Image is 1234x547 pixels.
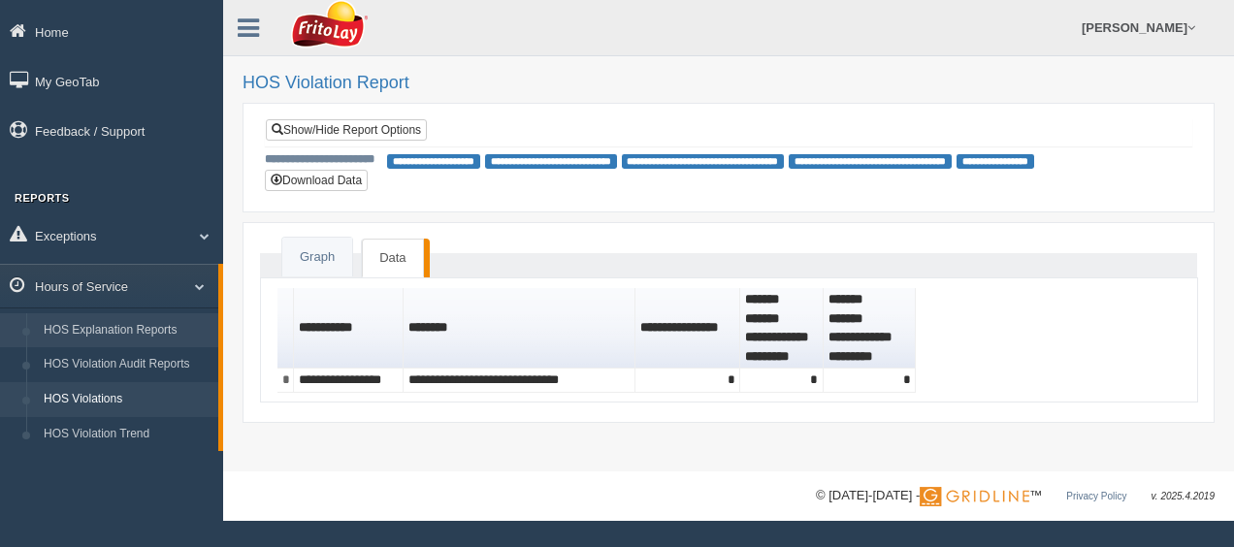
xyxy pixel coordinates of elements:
button: Download Data [265,170,368,191]
a: Graph [282,238,352,277]
a: Privacy Policy [1066,491,1126,501]
span: v. 2025.4.2019 [1152,491,1215,501]
th: Sort column [824,288,916,369]
th: Sort column [740,288,824,369]
a: HOS Violations [35,382,218,417]
a: Show/Hide Report Options [266,119,427,141]
img: Gridline [920,487,1029,506]
a: Data [362,239,423,278]
a: HOS Explanation Reports [35,313,218,348]
div: © [DATE]-[DATE] - ™ [816,486,1215,506]
h2: HOS Violation Report [243,74,1215,93]
th: Sort column [404,288,635,369]
a: HOS Violation Trend [35,417,218,452]
a: HOS Violation Audit Reports [35,347,218,382]
th: Sort column [294,288,404,369]
th: Sort column [635,288,740,369]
